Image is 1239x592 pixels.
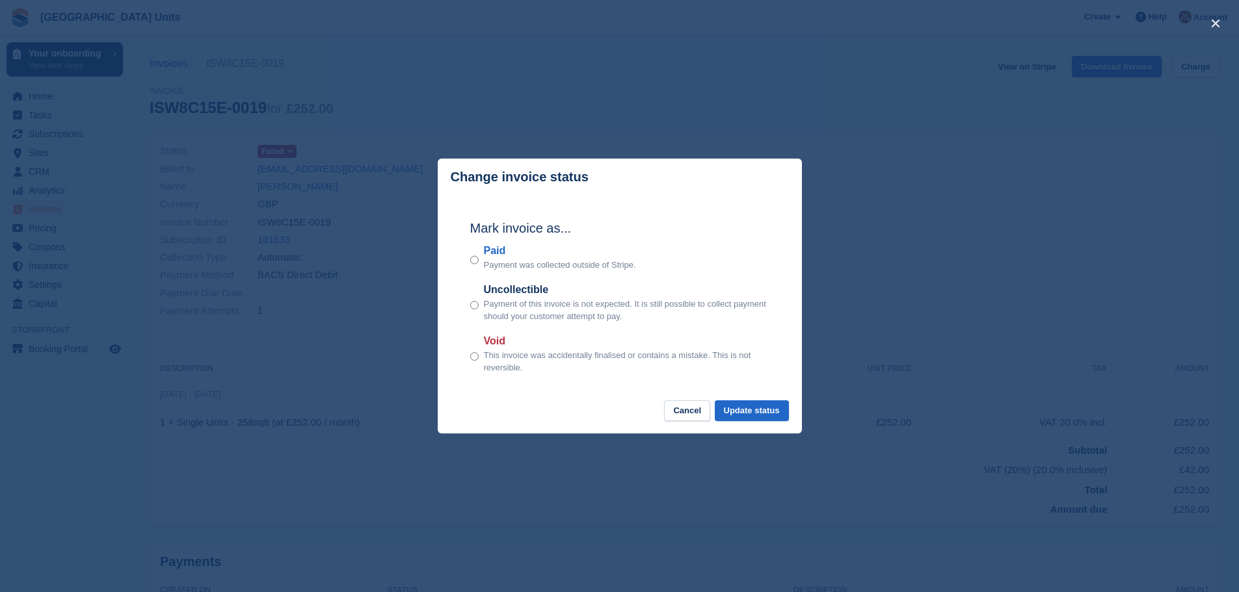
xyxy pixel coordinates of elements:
[484,298,769,323] p: Payment of this invoice is not expected. It is still possible to collect payment should your cust...
[484,333,769,349] label: Void
[484,259,636,272] p: Payment was collected outside of Stripe.
[451,170,589,185] p: Change invoice status
[484,349,769,374] p: This invoice was accidentally finalised or contains a mistake. This is not reversible.
[1205,13,1226,34] button: close
[484,282,769,298] label: Uncollectible
[664,400,710,422] button: Cancel
[715,400,789,422] button: Update status
[484,243,636,259] label: Paid
[470,218,769,238] h2: Mark invoice as...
